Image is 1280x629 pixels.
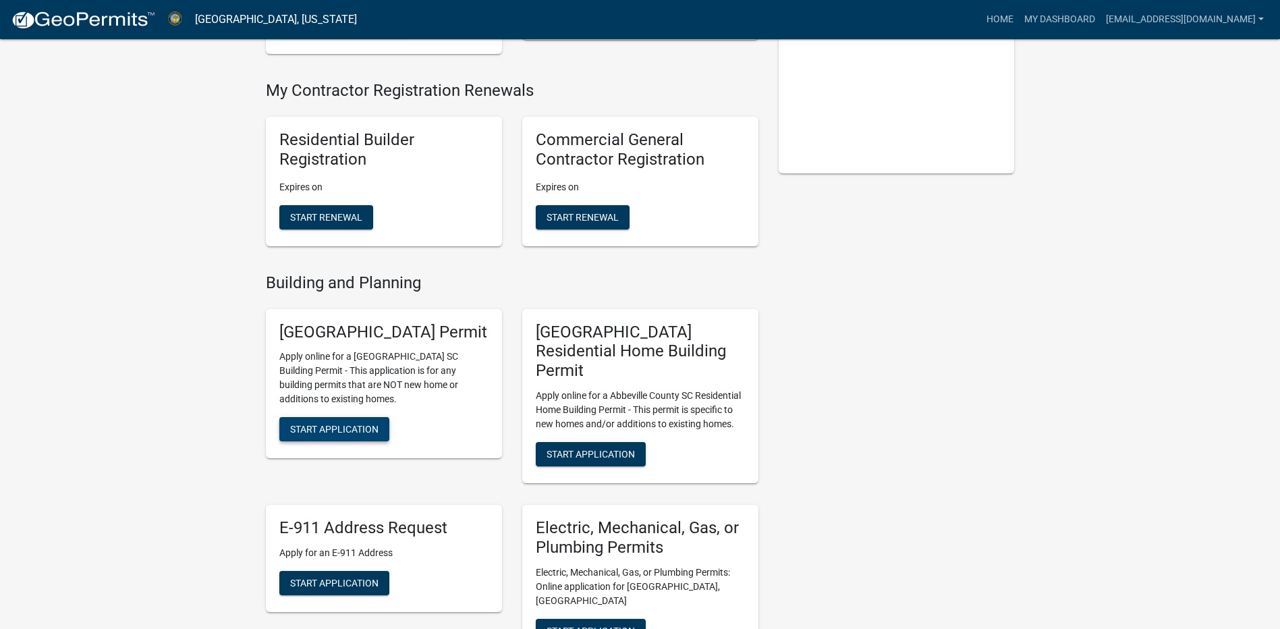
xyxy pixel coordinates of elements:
p: Apply online for a Abbeville County SC Residential Home Building Permit - This permit is specific... [536,389,745,431]
span: Start Renewal [547,211,619,222]
a: [GEOGRAPHIC_DATA], [US_STATE] [195,8,357,31]
p: Apply online for a [GEOGRAPHIC_DATA] SC Building Permit - This application is for any building pe... [279,350,489,406]
button: Start Application [279,571,389,595]
wm-registration-list-section: My Contractor Registration Renewals [266,81,758,256]
h5: Commercial General Contractor Registration [536,130,745,169]
p: Electric, Mechanical, Gas, or Plumbing Permits: Online application for [GEOGRAPHIC_DATA], [GEOGRA... [536,566,745,608]
span: Start Application [290,424,379,435]
a: [EMAIL_ADDRESS][DOMAIN_NAME] [1101,7,1269,32]
h4: Building and Planning [266,273,758,293]
p: Expires on [279,180,489,194]
span: Start Renewal [290,211,362,222]
h5: Electric, Mechanical, Gas, or Plumbing Permits [536,518,745,557]
button: Start Application [279,417,389,441]
h5: [GEOGRAPHIC_DATA] Residential Home Building Permit [536,323,745,381]
h5: [GEOGRAPHIC_DATA] Permit [279,323,489,342]
img: Abbeville County, South Carolina [166,10,184,28]
a: My Dashboard [1019,7,1101,32]
a: Home [981,7,1019,32]
h5: E-911 Address Request [279,518,489,538]
p: Apply for an E-911 Address [279,546,489,560]
button: Start Renewal [279,205,373,229]
h4: My Contractor Registration Renewals [266,81,758,101]
span: Start Application [290,577,379,588]
button: Start Renewal [536,205,630,229]
p: Expires on [536,180,745,194]
h5: Residential Builder Registration [279,130,489,169]
span: Start Application [547,449,635,460]
button: Start Application [536,442,646,466]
